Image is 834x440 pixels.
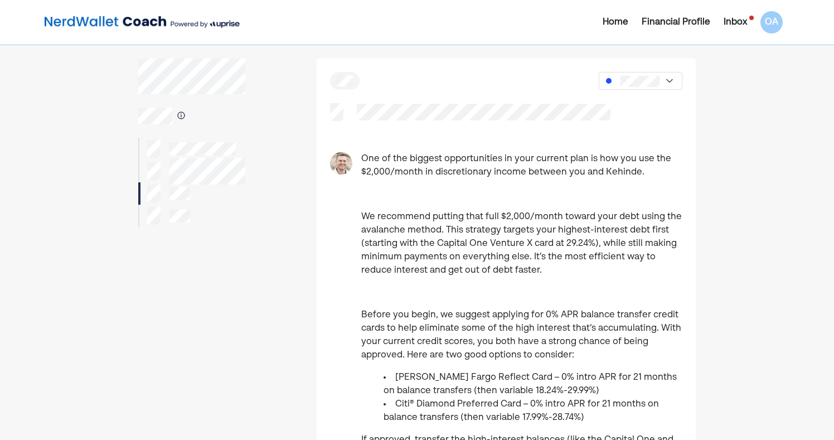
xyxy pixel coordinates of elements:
p: Before you begin, we suggest applying for 0% APR balance transfer credit cards to help eliminate ... [361,308,682,362]
div: Inbox [724,16,747,29]
div: Home [603,16,628,29]
li: Citi® Diamond Preferred Card – 0% intro APR for 21 months on balance transfers (then variable 17.... [384,398,682,424]
li: [PERSON_NAME] Fargo Reflect Card – 0% intro APR for 21 months on balance transfers (then variable... [384,371,682,398]
div: OA [760,11,783,33]
p: One of the biggest opportunities in your current plan is how you use the $2,000/month in discreti... [361,152,682,179]
p: We recommend putting that full $2,000/month toward your debt using the avalanche method. This str... [361,210,682,277]
div: Financial Profile [642,16,710,29]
